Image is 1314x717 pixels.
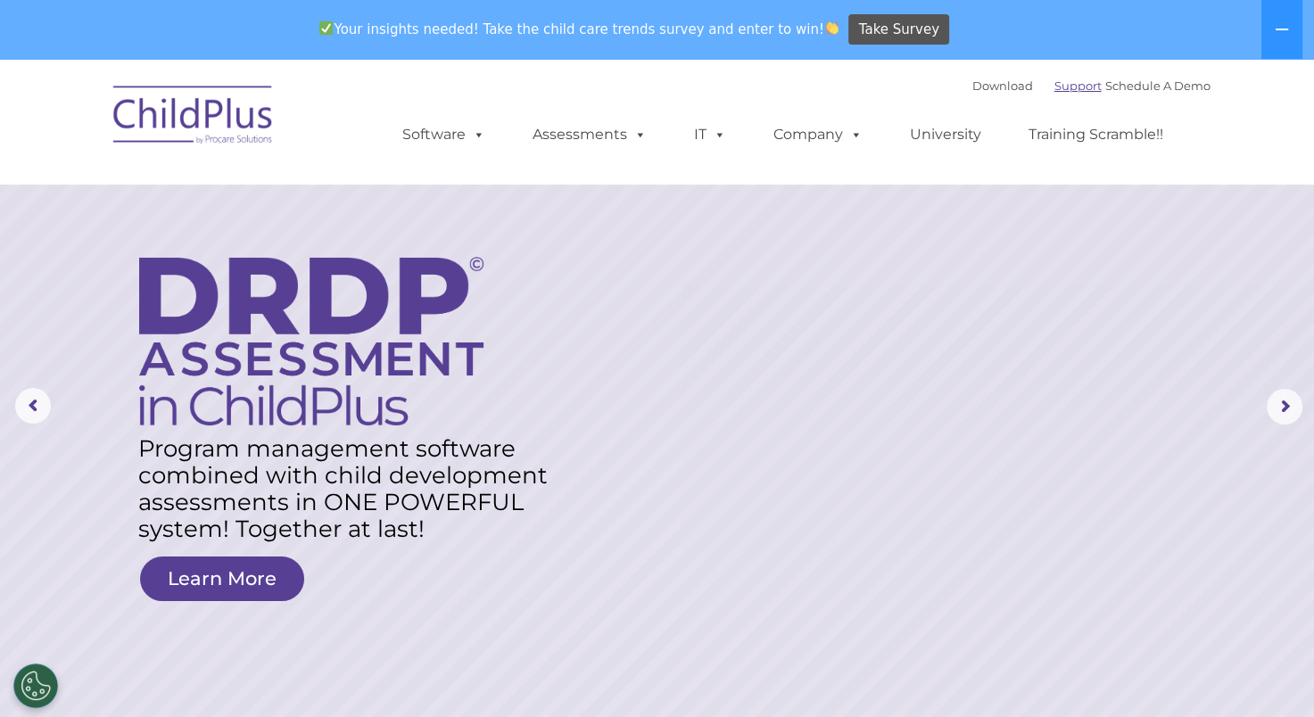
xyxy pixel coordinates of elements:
span: Last name [248,118,302,131]
span: Phone number [248,191,324,204]
a: Assessments [515,117,665,152]
a: Software [384,117,503,152]
a: IT [676,117,744,152]
img: ✅ [319,21,333,35]
font: | [972,78,1211,93]
a: Download [972,78,1033,93]
a: Learn More [140,556,304,601]
img: 👏 [825,21,839,35]
button: Cookies Settings [13,663,58,708]
img: ChildPlus by Procare Solutions [104,73,283,162]
span: Take Survey [859,14,939,45]
span: Your insights needed! Take the child care trends survey and enter to win! [312,12,847,46]
a: Support [1054,78,1102,93]
a: Schedule A Demo [1105,78,1211,93]
a: Take Survey [848,14,949,45]
rs-layer: Program management software combined with child development assessments in ONE POWERFUL system! T... [138,435,559,542]
img: DRDP Assessment in ChildPlus [139,257,483,425]
a: Company [756,117,880,152]
a: University [892,117,999,152]
a: Training Scramble!! [1011,117,1181,152]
